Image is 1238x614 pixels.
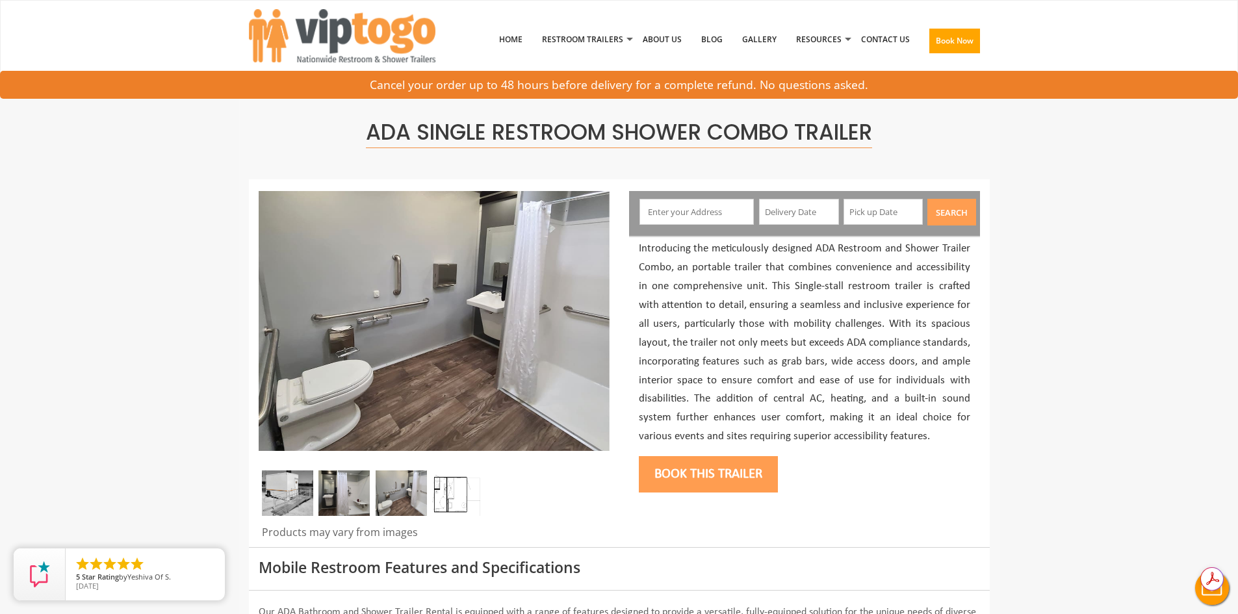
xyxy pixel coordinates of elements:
li:  [75,556,90,572]
a: Restroom Trailers [532,6,633,73]
a: Gallery [732,6,786,73]
img: ADA Single Restroom Shower Combo Trailer [262,470,313,516]
img: ADA restroom and shower trailer rental [432,470,484,516]
span: ADA Single Restroom Shower Combo Trailer [366,117,872,148]
h3: Mobile Restroom Features and Specifications [259,559,980,576]
span: 5 [76,572,80,582]
a: Resources [786,6,851,73]
div: Products may vary from images [259,525,610,547]
input: Pick up Date [844,199,923,225]
li:  [129,556,145,572]
li:  [116,556,131,572]
img: Review Rating [27,561,53,587]
input: Delivery Date [759,199,839,225]
button: Book Now [929,29,980,53]
span: [DATE] [76,581,99,591]
button: Book this trailer [639,456,778,492]
button: Live Chat [1186,562,1238,614]
img: ADA restroom and shower trailer [376,470,427,516]
a: Book Now [920,6,990,81]
a: Blog [691,6,732,73]
span: by [76,573,214,582]
input: Enter your Address [639,199,754,225]
p: Introducing the meticulously designed ADA Restroom and Shower Trailer Combo, an portable trailer ... [639,240,970,446]
a: Home [489,6,532,73]
a: About Us [633,6,691,73]
a: Contact Us [851,6,920,73]
li:  [102,556,118,572]
li:  [88,556,104,572]
img: ADA Single Restroom Shower Combo Trailer [259,191,610,451]
span: Star Rating [82,572,119,582]
button: Search [927,199,976,225]
span: Yeshiva Of S. [127,572,171,582]
img: ADA bathroom and shower trailer [318,470,370,516]
img: VIPTOGO [249,9,435,62]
